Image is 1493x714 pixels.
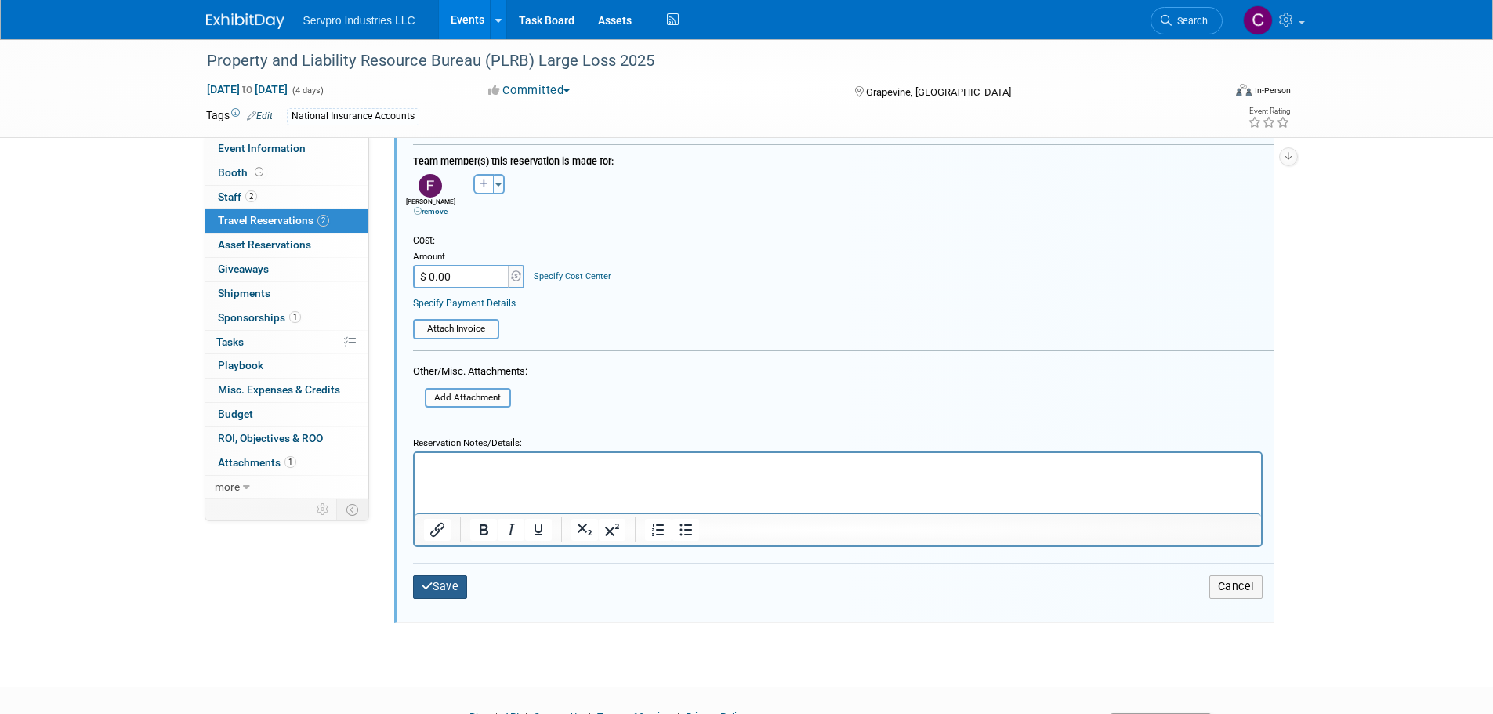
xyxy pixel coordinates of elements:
[1130,82,1292,105] div: Event Format
[672,519,699,541] button: Bullet list
[218,359,263,371] span: Playbook
[218,214,329,227] span: Travel Reservations
[205,427,368,451] a: ROI, Objectives & ROO
[534,271,611,281] a: Specify Cost Center
[287,108,419,125] div: National Insurance Accounts
[1209,575,1263,598] button: Cancel
[215,480,240,493] span: more
[205,476,368,499] a: more
[470,519,497,541] button: Bold
[205,186,368,209] a: Staff2
[216,335,244,348] span: Tasks
[413,364,527,382] div: Other/Misc. Attachments:
[483,82,576,99] button: Committed
[413,430,1263,451] div: Reservation Notes/Details:
[303,14,415,27] span: Servpro Industries LLC
[218,190,257,203] span: Staff
[1254,85,1291,96] div: In-Person
[336,499,368,520] td: Toggle Event Tabs
[206,82,288,96] span: [DATE] [DATE]
[866,86,1011,98] span: Grapevine, [GEOGRAPHIC_DATA]
[218,408,253,420] span: Budget
[289,311,301,323] span: 1
[599,519,625,541] button: Superscript
[284,456,296,468] span: 1
[405,198,456,216] div: [PERSON_NAME]
[245,190,257,202] span: 2
[206,13,284,29] img: ExhibitDay
[205,209,368,233] a: Travel Reservations2
[218,432,323,444] span: ROI, Objectives & ROO
[218,456,296,469] span: Attachments
[205,403,368,426] a: Budget
[205,451,368,475] a: Attachments1
[201,47,1199,75] div: Property and Liability Resource Bureau (PLRB) Large Loss 2025
[205,379,368,402] a: Misc. Expenses & Credits
[205,354,368,378] a: Playbook
[498,519,524,541] button: Italic
[218,263,269,275] span: Giveaways
[218,166,266,179] span: Booth
[1243,5,1273,35] img: Chris Chassagneux
[218,311,301,324] span: Sponsorships
[413,298,516,309] a: Specify Payment Details
[413,147,1274,170] div: Team member(s) this reservation is made for:
[414,207,448,216] a: remove
[205,258,368,281] a: Giveaways
[424,519,451,541] button: Insert/edit link
[240,83,255,96] span: to
[205,137,368,161] a: Event Information
[206,107,273,125] td: Tags
[218,238,311,251] span: Asset Reservations
[413,575,468,598] button: Save
[413,234,1274,248] div: Cost:
[415,453,1261,513] iframe: Rich Text Area
[1151,7,1223,34] a: Search
[413,251,527,265] div: Amount
[205,306,368,330] a: Sponsorships1
[310,499,337,520] td: Personalize Event Tab Strip
[525,519,552,541] button: Underline
[1172,15,1208,27] span: Search
[252,166,266,178] span: Booth not reserved yet
[291,85,324,96] span: (4 days)
[317,215,329,227] span: 2
[1236,84,1252,96] img: Format-Inperson.png
[218,142,306,154] span: Event Information
[419,174,442,198] img: F.jpg
[205,282,368,306] a: Shipments
[571,519,598,541] button: Subscript
[218,383,340,396] span: Misc. Expenses & Credits
[205,161,368,185] a: Booth
[247,111,273,121] a: Edit
[205,331,368,354] a: Tasks
[1248,107,1290,115] div: Event Rating
[645,519,672,541] button: Numbered list
[218,287,270,299] span: Shipments
[205,234,368,257] a: Asset Reservations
